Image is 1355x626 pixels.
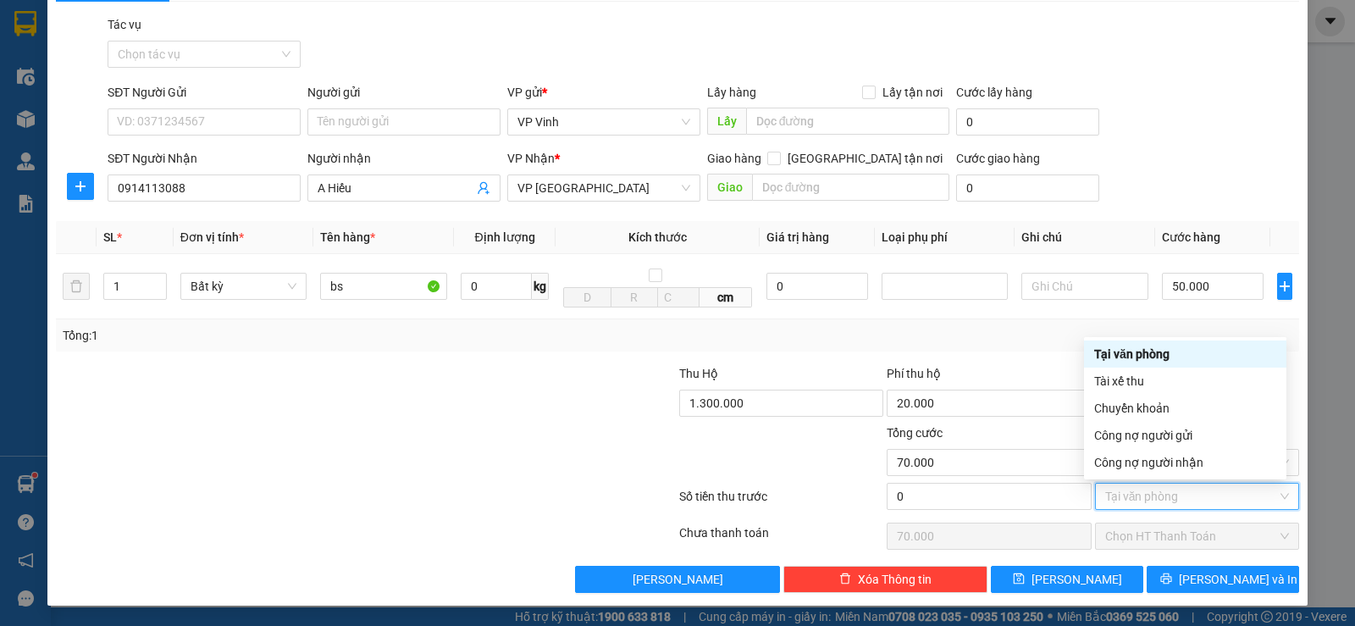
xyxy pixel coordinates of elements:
button: save[PERSON_NAME] [991,566,1143,593]
div: Công nợ người nhận [1094,453,1276,472]
button: [PERSON_NAME] [575,566,779,593]
div: Tài xế thu [1084,368,1286,395]
label: Tác vụ [108,18,141,31]
span: Thu Hộ [679,367,718,380]
span: 42 [PERSON_NAME] - Vinh - [GEOGRAPHIC_DATA] [39,57,161,101]
span: Tổng cước [887,426,943,440]
span: Giá trị hàng [766,230,829,244]
div: Tài xế thu [1094,372,1276,391]
input: Ghi Chú [1021,273,1148,300]
div: Chuyển khoản [1094,399,1276,418]
div: Người nhận [307,149,501,168]
span: delete [839,573,851,586]
span: Chọn HT Thanh Toán [1105,524,1289,549]
span: Lấy tận nơi [876,83,949,102]
span: Đơn vị tính [180,230,244,244]
span: Cước hàng [1162,230,1220,244]
span: Lấy hàng [707,86,756,99]
div: Chuyển khoản [1084,395,1286,422]
input: VD: Bàn, Ghế [320,273,447,300]
label: Số tiền thu trước [679,490,767,503]
input: C [657,287,700,307]
button: delete [63,273,90,300]
label: Cước lấy hàng [956,86,1032,99]
div: Tại văn phòng [1084,341,1286,368]
div: Phí thu hộ [887,364,1091,390]
span: Lấy [707,108,746,135]
div: Tại văn phòng [1094,345,1276,363]
span: Kích thước [628,230,687,244]
strong: PHIẾU GỬI HÀNG [59,124,145,160]
img: logo [8,70,33,154]
span: SL [103,230,117,244]
strong: HÃNG XE HẢI HOÀNG GIA [49,17,156,53]
span: VP Đà Nẵng [517,175,690,201]
div: Chưa thanh toán [677,524,885,553]
span: Giao hàng [707,152,761,165]
input: Dọc đường [752,174,950,201]
span: plus [1278,280,1291,293]
input: 0 [887,483,1091,510]
input: 0 [766,273,868,300]
div: Công nợ người nhận [1084,449,1286,476]
span: [GEOGRAPHIC_DATA] tận nơi [781,149,949,168]
span: [PERSON_NAME] và In [1179,570,1297,589]
th: Ghi chú [1015,221,1155,254]
span: Giao [707,174,752,201]
span: printer [1160,573,1172,586]
span: VP Nhận [507,152,555,165]
button: printer[PERSON_NAME] và In [1147,566,1299,593]
div: Người gửi [307,83,501,102]
div: Công nợ người gửi [1094,426,1276,445]
button: plus [67,173,94,200]
span: save [1013,573,1025,586]
span: kg [532,273,549,300]
span: [PERSON_NAME] [633,570,723,589]
button: deleteXóa Thông tin [783,566,987,593]
span: plus [68,180,93,193]
span: [PERSON_NAME] [1031,570,1122,589]
input: Dọc đường [746,108,950,135]
button: plus [1277,273,1292,300]
span: Định lượng [475,230,535,244]
span: Bất kỳ [191,274,297,299]
div: Công nợ người gửi [1084,422,1286,449]
span: VP Vinh [517,109,690,135]
div: SĐT Người Nhận [108,149,301,168]
input: D [563,287,611,307]
span: Tên hàng [320,230,375,244]
th: Loại phụ phí [875,221,1015,254]
span: user-add [477,181,490,195]
div: VP gửi [507,83,700,102]
input: R [611,287,658,307]
input: Cước lấy hàng [956,108,1099,136]
span: cm [700,287,752,307]
span: Tại văn phòng [1105,484,1289,509]
label: Cước giao hàng [956,152,1040,165]
div: SĐT Người Gửi [108,83,301,102]
div: Tổng: 1 [63,326,524,345]
input: Cước giao hàng [956,175,1099,202]
span: Xóa Thông tin [858,570,932,589]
